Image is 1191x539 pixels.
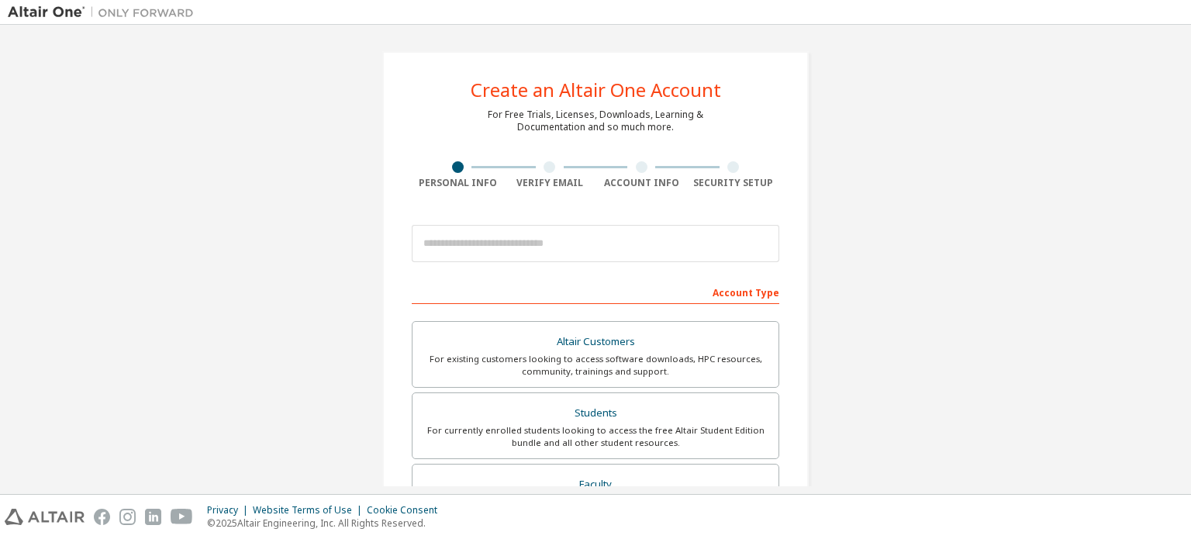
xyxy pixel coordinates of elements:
img: facebook.svg [94,509,110,525]
div: Personal Info [412,177,504,189]
div: Faculty [422,474,769,496]
div: For existing customers looking to access software downloads, HPC resources, community, trainings ... [422,353,769,378]
div: Students [422,403,769,424]
img: youtube.svg [171,509,193,525]
div: Security Setup [688,177,780,189]
div: Create an Altair One Account [471,81,721,99]
div: Cookie Consent [367,504,447,517]
div: Verify Email [504,177,596,189]
div: Account Info [595,177,688,189]
div: For Free Trials, Licenses, Downloads, Learning & Documentation and so much more. [488,109,703,133]
img: linkedin.svg [145,509,161,525]
div: Website Terms of Use [253,504,367,517]
div: Account Type [412,279,779,304]
img: altair_logo.svg [5,509,85,525]
p: © 2025 Altair Engineering, Inc. All Rights Reserved. [207,517,447,530]
img: instagram.svg [119,509,136,525]
img: Altair One [8,5,202,20]
div: Altair Customers [422,331,769,353]
div: Privacy [207,504,253,517]
div: For currently enrolled students looking to access the free Altair Student Edition bundle and all ... [422,424,769,449]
